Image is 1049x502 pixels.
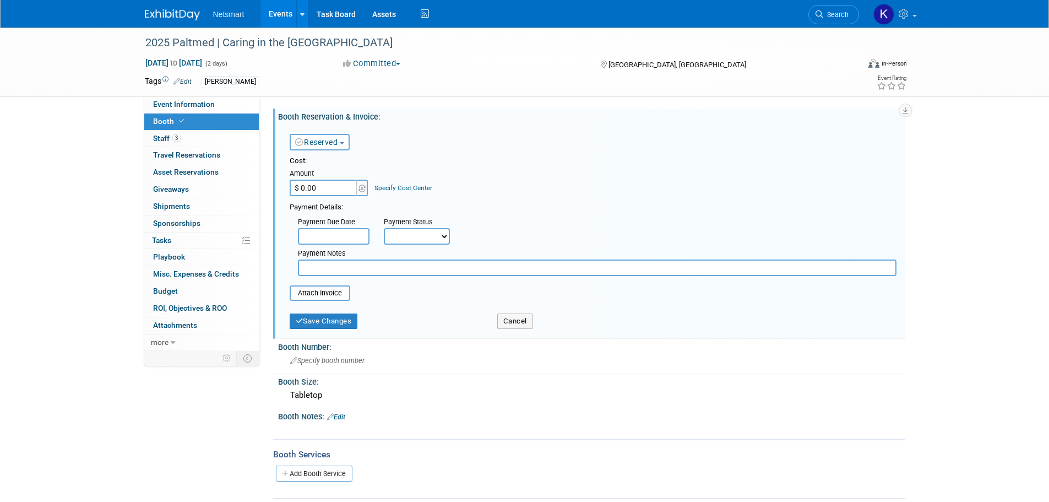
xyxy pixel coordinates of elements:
[144,147,259,164] a: Travel Reservations
[144,181,259,198] a: Giveaways
[298,249,896,260] div: Payment Notes
[152,236,171,245] span: Tasks
[202,76,259,88] div: [PERSON_NAME]
[868,59,879,68] img: Format-Inperson.png
[290,134,350,150] button: Reserved
[145,75,192,88] td: Tags
[144,317,259,334] a: Attachments
[608,61,746,69] span: [GEOGRAPHIC_DATA], [GEOGRAPHIC_DATA]
[273,449,905,461] div: Booth Services
[278,408,905,423] div: Booth Notes:
[153,269,239,278] span: Misc. Expenses & Credits
[153,185,189,193] span: Giveaways
[877,75,906,81] div: Event Rating
[153,100,215,109] span: Event Information
[144,300,259,317] a: ROI, Objectives & ROO
[173,78,192,85] a: Edit
[153,321,197,330] span: Attachments
[145,9,200,20] img: ExhibitDay
[204,60,227,67] span: (2 days)
[153,117,187,126] span: Booth
[144,215,259,232] a: Sponsorships
[286,387,896,404] div: Tabletop
[144,249,259,266] a: Playbook
[298,217,367,228] div: Payment Due Date
[327,413,345,421] a: Edit
[290,156,896,166] div: Cost:
[144,334,259,351] a: more
[384,217,458,228] div: Payment Status
[278,374,905,387] div: Booth Size:
[213,10,244,19] span: Netsmart
[172,134,181,142] span: 3
[873,4,894,25] img: Kaitlyn Woicke
[145,58,203,68] span: [DATE] [DATE]
[808,5,859,24] a: Search
[290,199,896,213] div: Payment Details:
[290,169,369,180] div: Amount
[881,60,907,68] div: In-Person
[794,57,907,74] div: Event Format
[278,339,905,353] div: Booth Number:
[151,338,169,347] span: more
[497,314,533,329] button: Cancel
[144,96,259,113] a: Event Information
[236,351,259,365] td: Toggle Event Tabs
[142,33,843,53] div: 2025 Paltmed | Caring in the [GEOGRAPHIC_DATA]
[144,131,259,147] a: Staff3
[169,58,179,67] span: to
[290,314,358,329] button: Save Changes
[153,134,181,143] span: Staff
[339,58,405,69] button: Committed
[290,357,365,365] span: Specify booth number
[144,233,259,249] a: Tasks
[144,114,259,130] a: Booth
[153,202,190,210] span: Shipments
[153,304,227,312] span: ROI, Objectives & ROO
[153,252,185,261] span: Playbook
[153,168,219,176] span: Asset Reservations
[276,466,352,482] a: Add Booth Service
[278,109,905,122] div: Booth Reservation & Invoice:
[295,138,338,147] a: Reserved
[153,219,200,228] span: Sponsorships
[374,184,432,192] a: Specify Cost Center
[144,266,259,283] a: Misc. Expenses & Credits
[144,283,259,300] a: Budget
[144,198,259,215] a: Shipments
[179,118,184,124] i: Booth reservation complete
[823,10,849,19] span: Search
[153,150,220,159] span: Travel Reservations
[153,287,178,295] span: Budget
[218,351,237,365] td: Personalize Event Tab Strip
[144,164,259,181] a: Asset Reservations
